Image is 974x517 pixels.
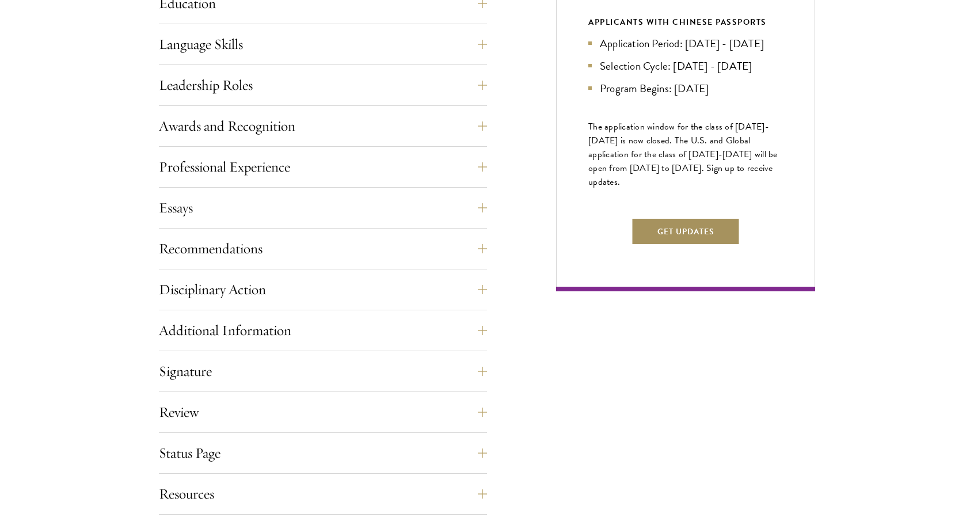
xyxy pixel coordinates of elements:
button: Professional Experience [159,153,487,181]
li: Application Period: [DATE] - [DATE] [588,35,783,52]
button: Disciplinary Action [159,276,487,303]
button: Recommendations [159,235,487,263]
button: Additional Information [159,317,487,344]
button: Leadership Roles [159,71,487,99]
button: Awards and Recognition [159,112,487,140]
button: Get Updates [631,218,740,245]
li: Selection Cycle: [DATE] - [DATE] [588,58,783,74]
button: Language Skills [159,31,487,58]
div: APPLICANTS WITH CHINESE PASSPORTS [588,15,783,29]
button: Status Page [159,439,487,467]
span: The application window for the class of [DATE]-[DATE] is now closed. The U.S. and Global applicat... [588,120,778,189]
li: Program Begins: [DATE] [588,80,783,97]
button: Resources [159,480,487,508]
button: Signature [159,358,487,385]
button: Review [159,398,487,426]
button: Essays [159,194,487,222]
